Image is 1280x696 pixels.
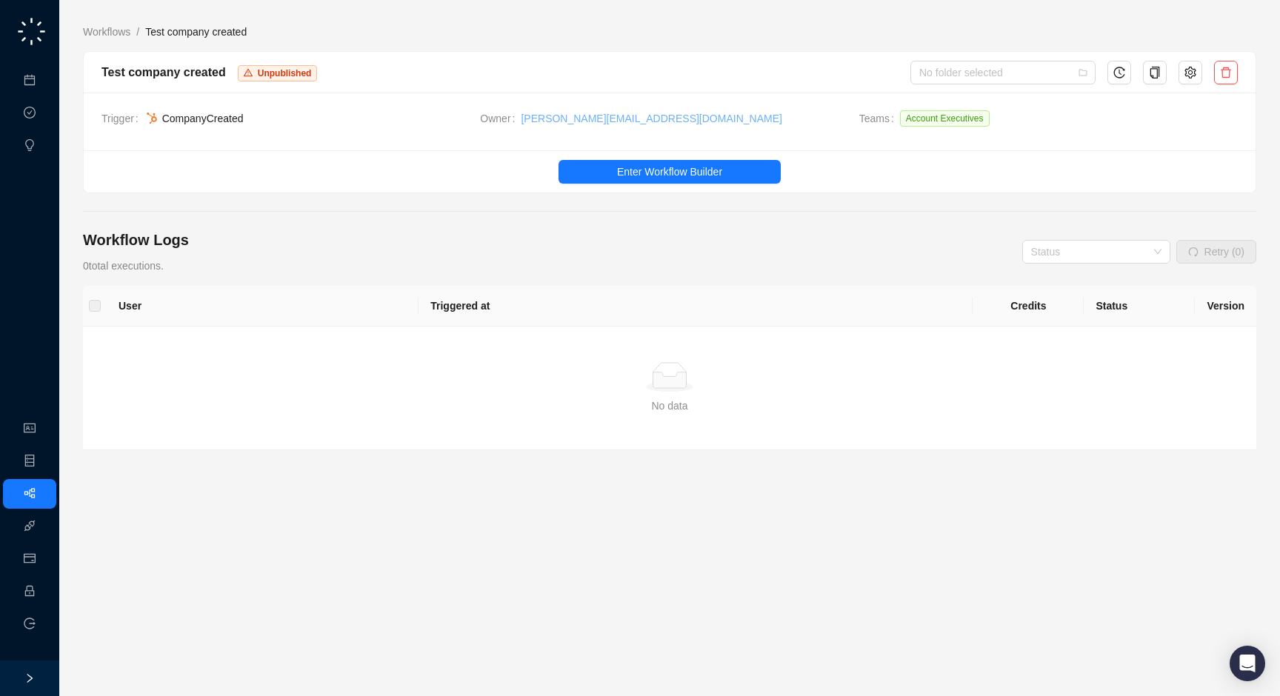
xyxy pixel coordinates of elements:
span: copy [1149,67,1161,78]
span: 0 total executions. [83,260,164,272]
div: Test company created [101,63,226,81]
th: Credits [973,286,1084,327]
span: delete [1220,67,1232,78]
h4: Workflow Logs [83,230,189,250]
span: Teams [859,110,900,133]
span: right [24,673,35,683]
th: User [107,286,419,327]
button: Retry (0) [1176,240,1256,264]
span: Trigger [101,110,144,127]
th: Status [1084,286,1195,327]
img: logo-small-C4UdH2pc.png [15,15,48,48]
div: Open Intercom Messenger [1230,646,1265,681]
li: / [136,24,139,40]
span: setting [1184,67,1196,78]
span: Owner [480,110,521,127]
span: Enter Workflow Builder [617,164,722,180]
span: Unpublished [258,68,312,78]
a: Workflows [80,24,133,40]
span: Company Created [162,113,244,124]
button: Enter Workflow Builder [559,160,781,184]
a: Enter Workflow Builder [84,160,1256,184]
span: warning [244,68,253,77]
th: Version [1195,286,1256,327]
a: [PERSON_NAME][EMAIL_ADDRESS][DOMAIN_NAME] [521,110,781,127]
span: folder [1079,68,1087,77]
span: history [1113,67,1125,78]
span: logout [24,618,36,629]
th: Triggered at [419,286,973,327]
div: No data [101,398,1239,414]
span: Test company created [145,26,247,38]
span: Account Executives [900,110,990,127]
